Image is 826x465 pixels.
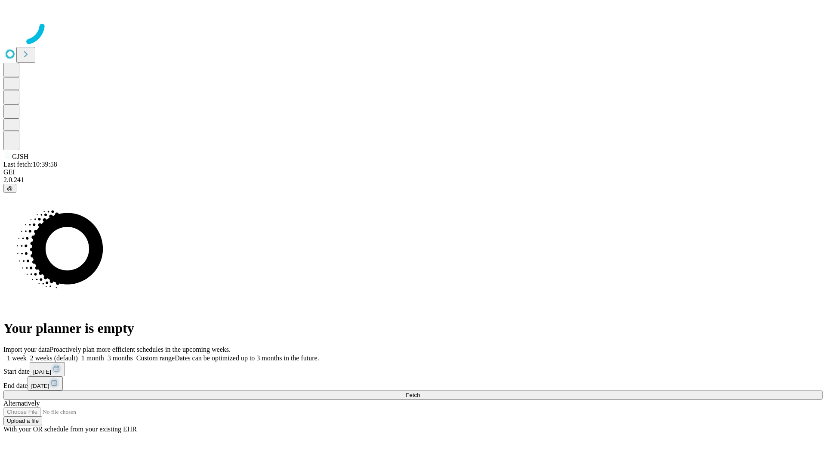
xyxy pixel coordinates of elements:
[3,168,823,176] div: GEI
[50,346,231,353] span: Proactively plan more efficient schedules in the upcoming weeks.
[406,392,420,398] span: Fetch
[108,354,133,362] span: 3 months
[3,346,50,353] span: Import your data
[7,354,27,362] span: 1 week
[136,354,175,362] span: Custom range
[175,354,319,362] span: Dates can be optimized up to 3 months in the future.
[30,362,65,376] button: [DATE]
[3,425,137,433] span: With your OR schedule from your existing EHR
[31,383,49,389] span: [DATE]
[3,416,42,425] button: Upload a file
[12,153,28,160] span: GJSH
[3,176,823,184] div: 2.0.241
[7,185,13,192] span: @
[33,369,51,375] span: [DATE]
[30,354,78,362] span: 2 weeks (default)
[3,400,40,407] span: Alternatively
[3,391,823,400] button: Fetch
[3,161,57,168] span: Last fetch: 10:39:58
[81,354,104,362] span: 1 month
[28,376,63,391] button: [DATE]
[3,376,823,391] div: End date
[3,184,16,193] button: @
[3,362,823,376] div: Start date
[3,320,823,336] h1: Your planner is empty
